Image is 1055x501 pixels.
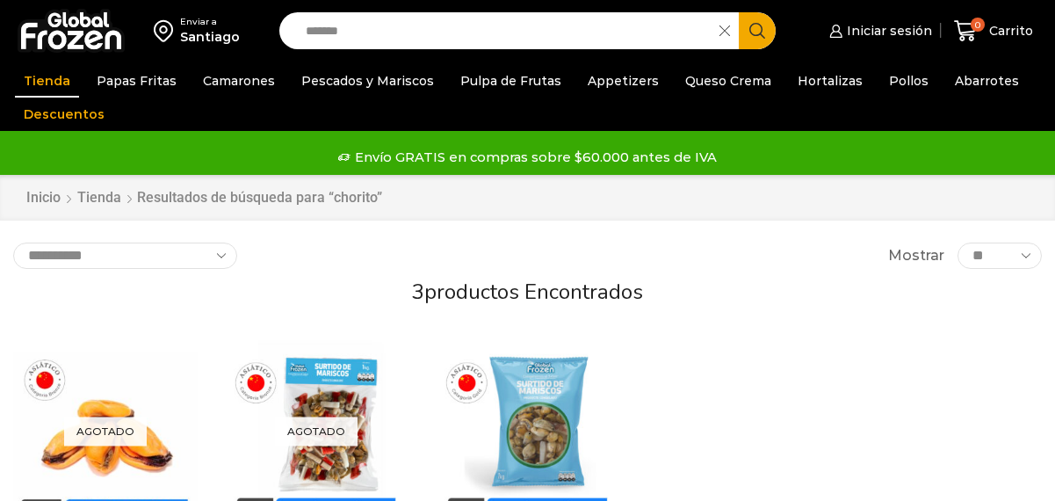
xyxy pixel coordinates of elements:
span: 0 [971,18,985,32]
a: Appetizers [579,64,668,98]
p: Agotado [64,417,147,447]
a: 0 Carrito [950,11,1037,52]
a: Tienda [15,64,79,98]
span: 3 [412,278,424,306]
a: Pulpa de Frutas [452,64,570,98]
a: Descuentos [15,98,113,131]
p: Agotado [275,417,358,447]
a: Iniciar sesión [825,13,932,48]
a: Abarrotes [946,64,1028,98]
a: Pollos [880,64,937,98]
img: address-field-icon.svg [154,16,180,46]
h1: Resultados de búsqueda para “chorito” [137,189,382,206]
a: Papas Fritas [88,64,185,98]
a: Inicio [25,188,61,208]
span: productos encontrados [424,278,643,306]
a: Camarones [194,64,284,98]
a: Queso Crema [676,64,780,98]
span: Iniciar sesión [842,22,932,40]
nav: Breadcrumb [25,188,382,208]
select: Pedido de la tienda [13,243,237,269]
span: Mostrar [888,246,944,266]
a: Tienda [76,188,122,208]
div: Enviar a [180,16,240,28]
a: Pescados y Mariscos [293,64,443,98]
div: Santiago [180,28,240,46]
button: Search button [739,12,776,49]
a: Hortalizas [789,64,871,98]
span: Carrito [985,22,1033,40]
